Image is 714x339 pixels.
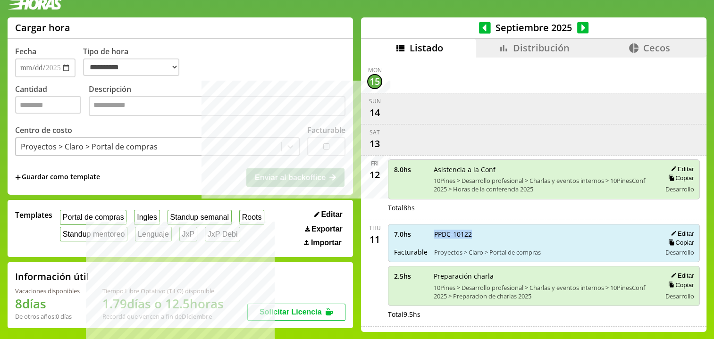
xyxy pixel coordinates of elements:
[665,248,694,256] span: Desarrollo
[434,176,654,193] span: 10Pines > Desarrollo profesional > Charlas y eventos internos > 10PinesConf 2025 > Horas de la co...
[388,310,700,319] div: Total 9.5 hs
[102,312,224,321] div: Recordá que vencen a fin de
[370,128,380,136] div: Sat
[60,227,127,241] button: Standup mentoreo
[321,210,342,219] span: Editar
[89,96,345,116] textarea: Descripción
[15,84,89,118] label: Cantidad
[15,96,81,114] input: Cantidad
[369,224,381,232] div: Thu
[15,312,80,321] div: De otros años: 0 días
[179,227,197,241] button: JxP
[410,41,443,54] span: Listado
[388,203,700,212] div: Total 8 hs
[367,136,382,151] div: 13
[394,230,428,239] span: 7.0 hs
[311,225,343,233] span: Exportar
[668,230,694,238] button: Editar
[83,46,187,77] label: Tipo de hora
[307,125,345,135] label: Facturable
[134,210,160,224] button: Ingles
[434,165,654,174] span: Asistencia a la Conf
[367,232,382,247] div: 11
[15,210,52,220] span: Templates
[311,239,342,247] span: Importar
[182,312,212,321] b: Diciembre
[15,172,21,182] span: +
[434,272,654,281] span: Preparación charla
[15,46,36,57] label: Fecha
[394,165,427,174] span: 8.0 hs
[434,230,654,239] span: PPDC-10122
[15,287,80,295] div: Vacaciones disponibles
[367,167,382,182] div: 12
[89,84,345,118] label: Descripción
[15,125,72,135] label: Centro de costo
[15,172,100,182] span: +Guardar como template
[491,21,577,34] span: Septiembre 2025
[367,74,382,89] div: 15
[367,105,382,120] div: 14
[668,165,694,173] button: Editar
[60,210,126,224] button: Portal de compras
[205,227,240,241] button: JxP Debi
[394,248,428,256] span: Facturable
[135,227,171,241] button: Lenguaje
[239,210,264,224] button: Roots
[513,41,570,54] span: Distribución
[394,272,427,281] span: 2.5 hs
[15,295,80,312] h1: 8 días
[665,292,694,300] span: Desarrollo
[665,239,694,247] button: Copiar
[260,308,322,316] span: Solicitar Licencia
[434,248,654,256] span: Proyectos > Claro > Portal de compras
[434,283,654,300] span: 10Pines > Desarrollo profesional > Charlas y eventos internos > 10PinesConf 2025 > Preparacion de...
[102,287,224,295] div: Tiempo Libre Optativo (TiLO) disponible
[21,141,158,152] div: Proyectos > Claro > Portal de compras
[168,210,232,224] button: Standup semanal
[665,174,694,182] button: Copiar
[371,159,378,167] div: Fri
[15,21,70,34] h1: Cargar hora
[15,270,89,283] h2: Información útil
[102,295,224,312] h1: 1.79 días o 12.5 horas
[361,58,706,331] div: scrollable content
[368,66,382,74] div: Mon
[302,224,345,234] button: Exportar
[247,304,345,321] button: Solicitar Licencia
[369,97,381,105] div: Sun
[83,58,179,76] select: Tipo de hora
[668,272,694,280] button: Editar
[665,185,694,193] span: Desarrollo
[665,281,694,289] button: Copiar
[311,210,345,219] button: Editar
[643,41,670,54] span: Cecos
